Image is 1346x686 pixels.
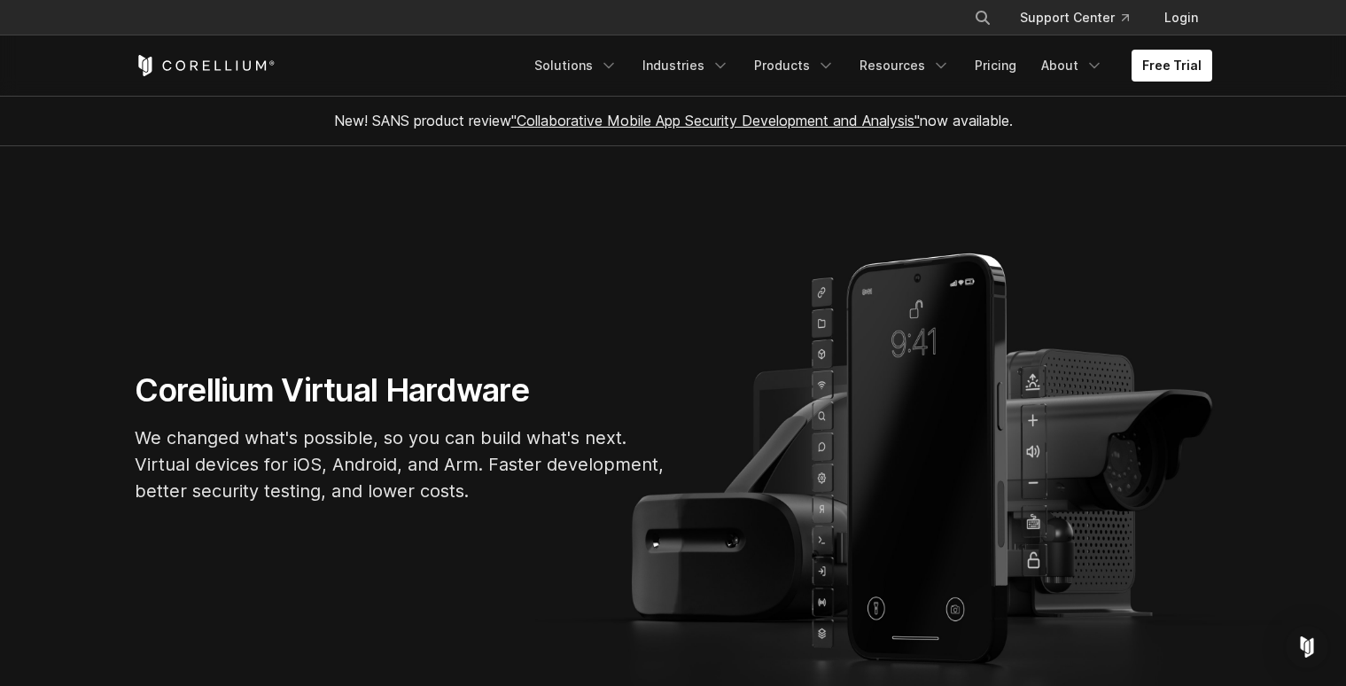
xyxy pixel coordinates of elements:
a: About [1031,50,1114,82]
div: Navigation Menu [953,2,1212,34]
a: Support Center [1006,2,1143,34]
a: Free Trial [1132,50,1212,82]
div: Open Intercom Messenger [1286,626,1328,668]
p: We changed what's possible, so you can build what's next. Virtual devices for iOS, Android, and A... [135,425,666,504]
span: New! SANS product review now available. [334,112,1013,129]
button: Search [967,2,999,34]
a: "Collaborative Mobile App Security Development and Analysis" [511,112,920,129]
a: Corellium Home [135,55,276,76]
div: Navigation Menu [524,50,1212,82]
a: Solutions [524,50,628,82]
a: Industries [632,50,740,82]
a: Pricing [964,50,1027,82]
a: Login [1150,2,1212,34]
h1: Corellium Virtual Hardware [135,370,666,410]
a: Products [743,50,845,82]
a: Resources [849,50,961,82]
